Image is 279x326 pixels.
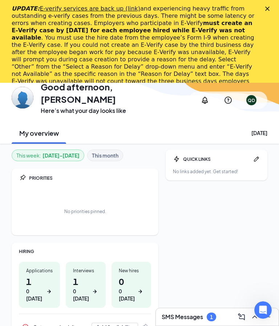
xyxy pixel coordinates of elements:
h1: 1 [26,275,53,302]
svg: Pen [253,155,260,163]
div: No links added yet. Get started! [173,168,260,175]
svg: ArrowRight [45,288,53,295]
div: Interviews [73,268,98,274]
button: ChevronUp [248,311,260,323]
div: 0 [DATE] [73,288,90,302]
div: This week : [16,151,80,159]
a: New hires00 [DATE]ArrowRight [112,262,151,308]
i: UPDATE: [12,5,140,12]
svg: Bolt [173,155,180,163]
button: ComposeMessage [235,311,247,323]
div: HIRING [19,248,151,254]
div: 0 [DATE] [119,288,136,302]
div: PRIORITIES [29,175,151,181]
div: QUICK LINKS [183,156,250,162]
h1: 0 [119,275,144,302]
h3: SMS Messages [162,313,203,321]
svg: ArrowRight [91,288,98,295]
h1: Good afternoon, [PERSON_NAME] [41,81,189,105]
h1: 1 [73,275,98,302]
div: [DATE] [251,129,267,136]
a: Applications10 [DATE]ArrowRight [19,262,60,308]
svg: ChevronUp [250,313,259,321]
div: Applications [26,268,53,274]
div: and experiencing heavy traffic from outstanding e-verify cases from the previous days. There migh... [12,5,256,92]
svg: Pin [19,174,26,182]
svg: ArrowRight [137,288,144,295]
a: E-verify services are back up (link) [40,5,140,12]
svg: ComposeMessage [237,313,246,321]
iframe: Intercom live chat [254,301,272,319]
div: No priorities pinned. [64,208,106,215]
h2: My overview [19,129,59,138]
div: QD [248,97,255,103]
svg: Notifications [201,96,209,105]
a: Interviews10 [DATE]ArrowRight [66,262,106,308]
div: Close [265,7,272,11]
div: New hires [119,268,144,274]
svg: QuestionInfo [224,96,232,105]
div: 1 [210,314,213,320]
div: 0 [DATE] [26,288,44,302]
img: Quinn Daniels [12,87,33,109]
b: This month [92,151,118,159]
b: must create an E‑Verify case by [DATE] for each employee hired while E‑Verify was not available [12,20,252,41]
h3: Here’s what your day looks like [41,107,189,115]
b: [DATE] - [DATE] [43,151,80,159]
